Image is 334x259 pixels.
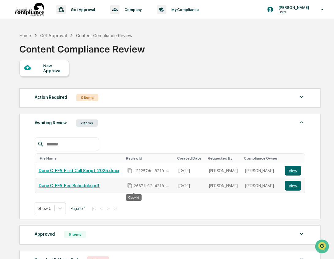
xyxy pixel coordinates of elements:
[134,168,171,173] span: f21257de-3219-45e8-8fb2-22db7c0de679
[70,206,86,211] span: Page 1 of 1
[98,206,104,211] button: <
[15,3,44,17] img: logo
[4,87,41,98] a: 🔎Data Lookup
[241,178,281,193] td: [PERSON_NAME]
[298,119,305,126] img: caret
[126,156,172,160] div: Toggle SortBy
[12,77,40,83] span: Preclearance
[51,77,76,83] span: Attestations
[298,230,305,238] img: caret
[4,75,42,86] a: 🖐️Preclearance
[35,230,55,238] div: Approved
[90,206,97,211] button: |<
[112,206,120,211] button: >|
[6,90,11,95] div: 🔎
[40,156,121,160] div: Toggle SortBy
[105,206,112,211] button: >
[6,13,112,23] p: How can we help?
[39,183,100,188] a: Dane C_FFA_Fee Schedule.pdf
[76,94,98,101] div: 0 Items
[274,10,312,14] p: Users
[208,156,239,160] div: Toggle SortBy
[274,5,312,10] p: [PERSON_NAME]
[76,33,132,38] div: Content Compliance Review
[66,7,98,12] p: Get Approval
[244,156,279,160] div: Toggle SortBy
[286,156,302,160] div: Toggle SortBy
[40,33,67,38] div: Get Approval
[43,104,74,109] a: Powered byPylon
[241,163,281,178] td: [PERSON_NAME]
[6,47,17,58] img: 1746055101610-c473b297-6a78-478c-a979-82029cc54cd1
[314,239,331,255] iframe: Open customer support
[21,53,80,58] div: We're offline, we'll be back soon
[44,78,49,83] div: 🗄️
[175,178,205,193] td: [DATE]
[19,33,31,38] div: Home
[35,119,67,127] div: Awaiting Review
[285,166,301,176] button: View
[42,75,78,86] a: 🗄️Attestations
[205,163,241,178] td: [PERSON_NAME]
[21,47,101,53] div: Start new chat
[134,184,171,188] span: 2667fe12-4218-4bf0-90c0-a5386ccce947
[19,39,145,55] div: Content Compliance Review
[127,168,133,173] span: Copy Id
[175,163,205,178] td: [DATE]
[127,183,133,188] span: Copy Id
[39,168,119,173] a: Dane C_FFA_First Call Script_2025.docx
[61,104,74,109] span: Pylon
[64,231,86,238] div: 6 Items
[76,119,98,127] div: 2 Items
[12,89,39,95] span: Data Lookup
[285,181,301,191] button: View
[205,178,241,193] td: [PERSON_NAME]
[16,28,101,34] input: Clear
[177,156,203,160] div: Toggle SortBy
[126,194,142,201] div: Copy Id
[166,7,202,12] p: My Compliance
[43,63,64,73] div: New Approval
[6,78,11,83] div: 🖐️
[298,93,305,101] img: caret
[35,93,67,101] div: Action Required
[104,49,112,56] button: Start new chat
[120,7,145,12] p: Company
